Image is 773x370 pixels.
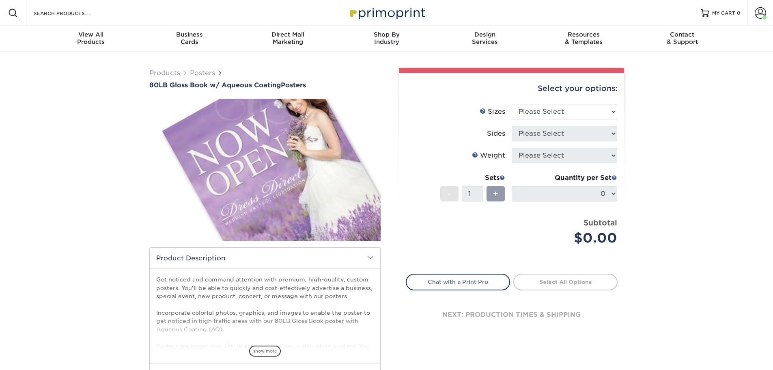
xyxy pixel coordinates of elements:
[737,10,741,16] span: 0
[337,31,436,45] div: Industry
[140,31,239,45] div: Cards
[440,173,505,183] div: Sets
[346,4,427,22] img: Primoprint
[480,107,505,117] div: Sizes
[518,228,617,248] div: $0.00
[512,173,617,183] div: Quantity per Set
[493,188,498,200] span: +
[337,26,436,52] a: Shop ByIndustry
[42,26,140,52] a: View AllProducts
[406,274,510,290] a: Chat with a Print Pro
[149,81,281,89] span: 80LB Gloss Book w/ Aqueous Coating
[436,31,534,45] div: Services
[406,73,618,104] div: Select your options:
[406,290,618,339] div: next: production times & shipping
[249,346,281,357] span: show more
[448,188,451,200] span: -
[513,274,618,290] a: Select All Options
[337,31,436,38] span: Shop By
[42,31,140,38] span: View All
[633,26,732,52] a: Contact& Support
[436,26,534,52] a: DesignServices
[42,31,140,45] div: Products
[534,31,633,45] div: & Templates
[140,26,239,52] a: BusinessCards
[472,151,505,160] div: Weight
[534,31,633,38] span: Resources
[149,69,180,77] a: Products
[633,31,732,45] div: & Support
[584,218,617,227] strong: Subtotal
[149,90,381,250] img: 80LB Gloss Book<br/>w/ Aqueous Coating 01
[33,8,112,18] input: SEARCH PRODUCTS.....
[239,31,337,45] div: Marketing
[534,26,633,52] a: Resources& Templates
[149,81,381,89] h1: Posters
[239,31,337,38] span: Direct Mail
[140,31,239,38] span: Business
[712,10,735,17] span: MY CART
[239,26,337,52] a: Direct MailMarketing
[149,81,381,89] a: 80LB Gloss Book w/ Aqueous CoatingPosters
[150,248,380,268] h2: Product Description
[487,129,505,138] div: Sides
[190,69,215,77] a: Posters
[436,31,534,38] span: Design
[633,31,732,38] span: Contact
